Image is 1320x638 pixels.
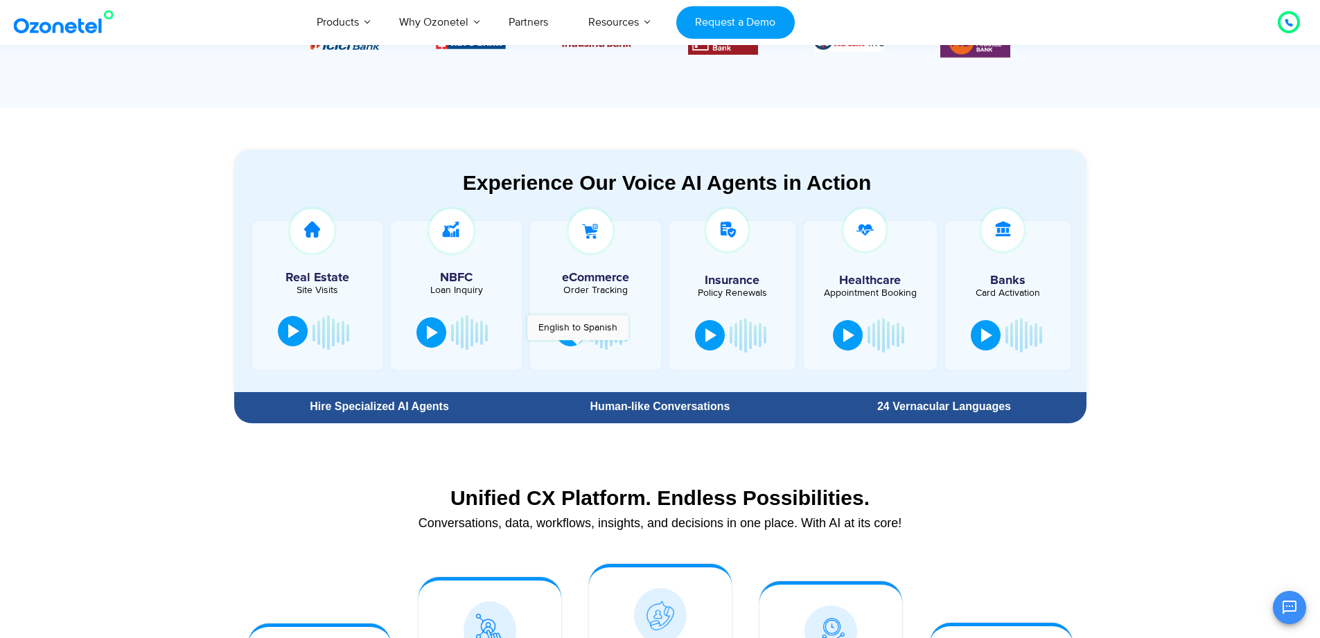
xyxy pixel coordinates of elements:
[241,486,1080,510] div: Unified CX Platform. Endless Possibilities.
[398,285,515,295] div: Loan Inquiry
[537,285,654,295] div: Order Tracking
[241,517,1080,529] div: Conversations, data, workflows, insights, and decisions in one place. With AI at its core!
[676,6,795,39] a: Request a Demo
[952,288,1064,298] div: Card Activation
[814,274,926,287] h5: Healthcare
[259,272,376,284] h5: Real Estate
[1273,591,1306,624] button: Open chat
[259,285,376,295] div: Site Visits
[537,272,654,284] h5: eCommerce
[952,274,1064,287] h5: Banks
[676,288,789,298] div: Policy Renewals
[248,170,1086,195] div: Experience Our Voice AI Agents in Action
[398,272,515,284] h5: NBFC
[525,401,795,412] div: Human-like Conversations
[241,401,518,412] div: Hire Specialized AI Agents
[809,401,1079,412] div: 24 Vernacular Languages
[814,288,926,298] div: Appointment Booking
[676,274,789,287] h5: Insurance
